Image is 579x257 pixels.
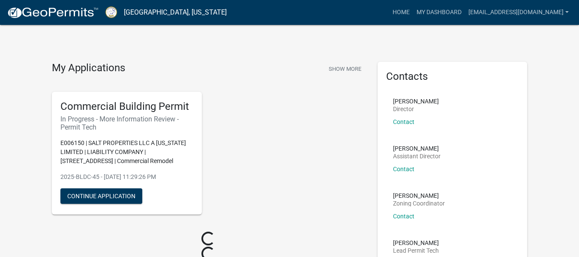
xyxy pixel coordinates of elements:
a: Home [389,4,413,21]
button: Continue Application [60,188,142,204]
p: 2025-BLDC-45 - [DATE] 11:29:26 PM [60,172,193,181]
p: [PERSON_NAME] [393,145,441,151]
p: Zoning Coordinator [393,200,445,206]
a: My Dashboard [413,4,465,21]
h5: Commercial Building Permit [60,100,193,113]
h6: In Progress - More Information Review - Permit Tech [60,115,193,131]
p: E006150 | SALT PROPERTIES LLC A [US_STATE] LIMITED | LIABILITY COMPANY | [STREET_ADDRESS] | Comme... [60,139,193,166]
h5: Contacts [386,70,519,83]
p: [PERSON_NAME] [393,193,445,199]
p: [PERSON_NAME] [393,240,439,246]
p: Lead Permit Tech [393,248,439,254]
a: [GEOGRAPHIC_DATA], [US_STATE] [124,5,227,20]
button: Show More [325,62,365,76]
p: Assistant Director [393,153,441,159]
a: [EMAIL_ADDRESS][DOMAIN_NAME] [465,4,572,21]
a: Contact [393,166,414,172]
p: Director [393,106,439,112]
a: Contact [393,213,414,220]
img: Putnam County, Georgia [105,6,117,18]
a: Contact [393,118,414,125]
p: [PERSON_NAME] [393,98,439,104]
h4: My Applications [52,62,125,75]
